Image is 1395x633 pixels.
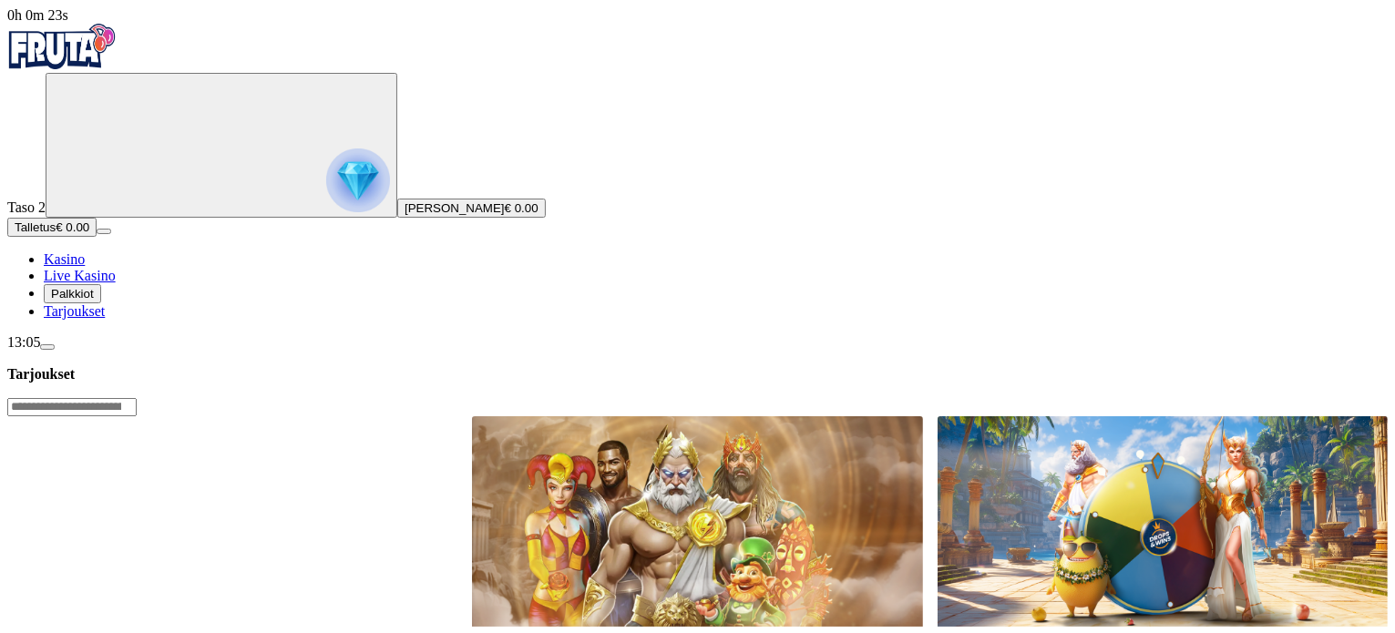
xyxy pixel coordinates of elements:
[7,199,46,215] span: Taso 2
[7,398,137,416] input: Search
[7,334,40,350] span: 13:05
[938,416,1388,627] img: 2 000 000 € Palkintopotti/kk
[472,416,922,627] img: LOOT Legends
[40,344,55,350] button: menu
[7,7,68,23] span: user session time
[7,24,117,69] img: Fruta
[326,148,390,212] img: reward progress
[505,201,539,215] span: € 0.00
[7,24,1388,320] nav: Primary
[44,251,85,267] a: Kasino
[44,303,105,319] a: Tarjoukset
[7,56,117,72] a: Fruta
[7,251,1388,320] nav: Main menu
[7,365,1388,383] h3: Tarjoukset
[15,220,56,234] span: Talletus
[56,220,89,234] span: € 0.00
[46,73,397,218] button: reward progress
[51,287,94,301] span: Palkkiot
[97,229,111,234] button: menu
[44,284,101,303] button: Palkkiot
[397,199,546,218] button: [PERSON_NAME]€ 0.00
[405,201,505,215] span: [PERSON_NAME]
[7,218,97,237] button: Talletusplus icon€ 0.00
[7,416,457,627] img: Fruit Up, poimi ilmaiskierroksia
[44,268,116,283] a: Live Kasino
